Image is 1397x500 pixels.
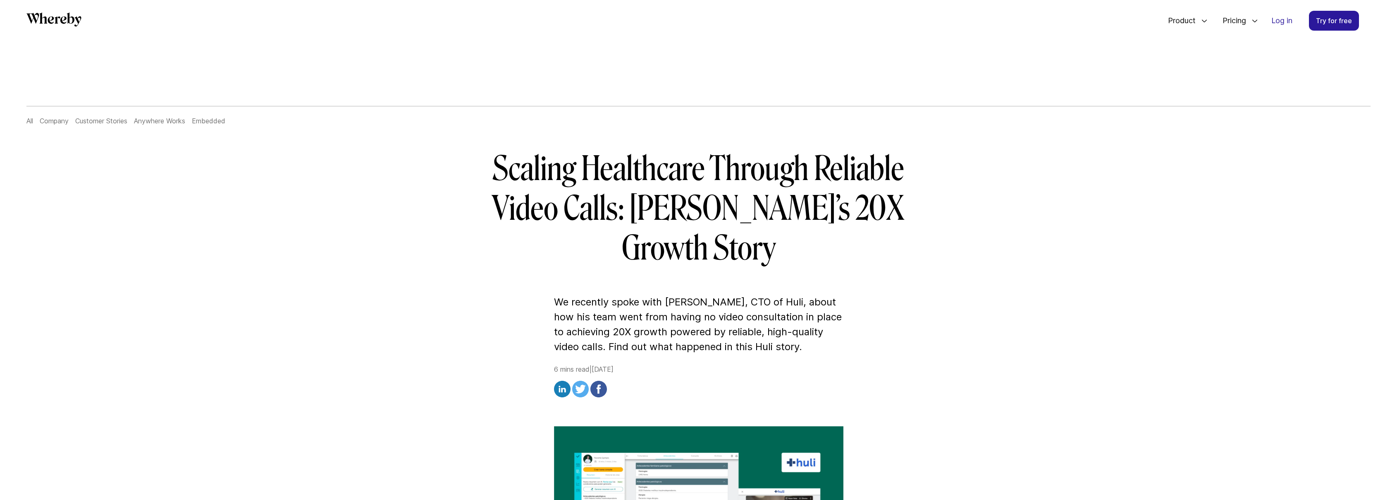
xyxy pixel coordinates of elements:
[572,381,589,397] img: twitter
[461,149,937,268] h1: Scaling Healthcare Through Reliable Video Calls: [PERSON_NAME]’s 20X Growth Story
[1214,7,1248,34] span: Pricing
[192,117,225,125] a: Embedded
[1265,11,1299,30] a: Log in
[26,12,81,29] a: Whereby
[75,117,127,125] a: Customer Stories
[134,117,185,125] a: Anywhere Works
[590,381,607,397] img: facebook
[26,12,81,26] svg: Whereby
[554,364,843,400] div: 6 mins read | [DATE]
[40,117,69,125] a: Company
[1160,7,1198,34] span: Product
[554,381,571,397] img: linkedin
[1309,11,1359,31] a: Try for free
[554,295,843,354] p: We recently spoke with [PERSON_NAME], CTO of Huli, about how his team went from having no video c...
[26,117,33,125] a: All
